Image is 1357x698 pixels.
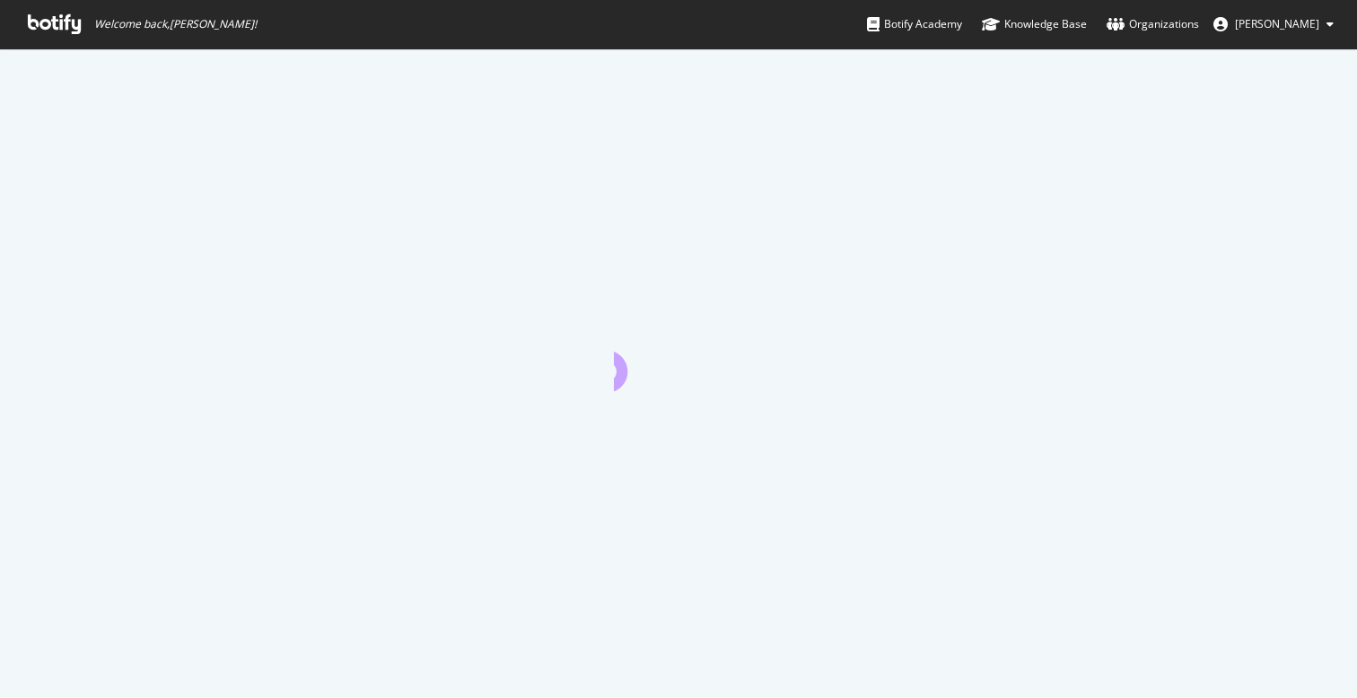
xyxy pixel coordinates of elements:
div: animation [614,327,743,391]
div: Knowledge Base [982,15,1087,33]
span: Welcome back, [PERSON_NAME] ! [94,17,257,31]
span: John McLendon [1235,16,1319,31]
div: Organizations [1107,15,1199,33]
button: [PERSON_NAME] [1199,10,1348,39]
div: Botify Academy [867,15,962,33]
